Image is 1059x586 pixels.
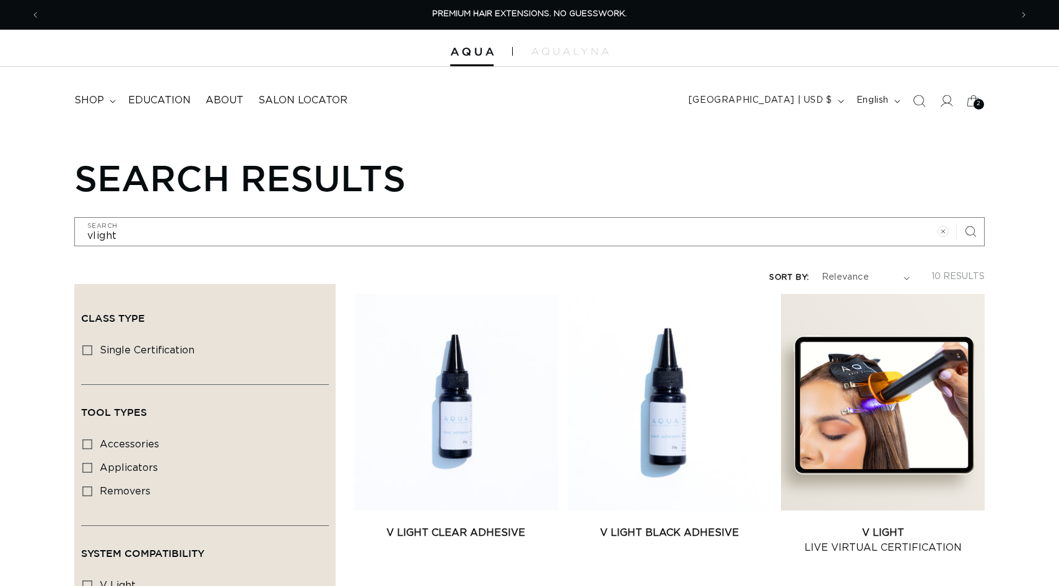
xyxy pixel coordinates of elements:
[81,407,147,418] span: Tool Types
[849,89,905,113] button: English
[206,94,243,107] span: About
[75,218,984,246] input: Search
[957,218,984,245] button: Search
[81,291,329,335] summary: Class Type (0 selected)
[81,526,329,571] summary: System Compatibility (0 selected)
[81,312,145,324] span: Class Type
[198,87,251,114] a: About
[1010,3,1037,27] button: Next announcement
[22,3,49,27] button: Previous announcement
[781,525,985,555] a: V Light Live Virtual Certification
[74,157,985,199] h1: Search results
[100,439,159,449] span: accessories
[432,10,627,18] span: PREMIUM HAIR EXTENSIONS. NO GUESSWORK.
[121,87,198,114] a: Education
[258,94,347,107] span: Salon Locator
[931,272,985,281] span: 10 results
[74,94,104,107] span: shop
[100,463,158,473] span: applicators
[450,48,494,56] img: Aqua Hair Extensions
[689,94,832,107] span: [GEOGRAPHIC_DATA] | USD $
[568,525,772,540] a: V Light Black Adhesive
[681,89,849,113] button: [GEOGRAPHIC_DATA] | USD $
[769,274,809,282] label: Sort by:
[531,48,609,55] img: aqualyna.com
[128,94,191,107] span: Education
[930,218,957,245] button: Clear search term
[100,486,150,496] span: removers
[100,345,194,355] span: single certification
[81,548,204,559] span: System Compatibility
[67,87,121,114] summary: shop
[251,87,355,114] a: Salon Locator
[905,87,933,114] summary: Search
[856,94,889,107] span: English
[354,525,558,540] a: V Light Clear Adhesive
[977,99,981,110] span: 2
[81,385,329,429] summary: Tool Types (0 selected)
